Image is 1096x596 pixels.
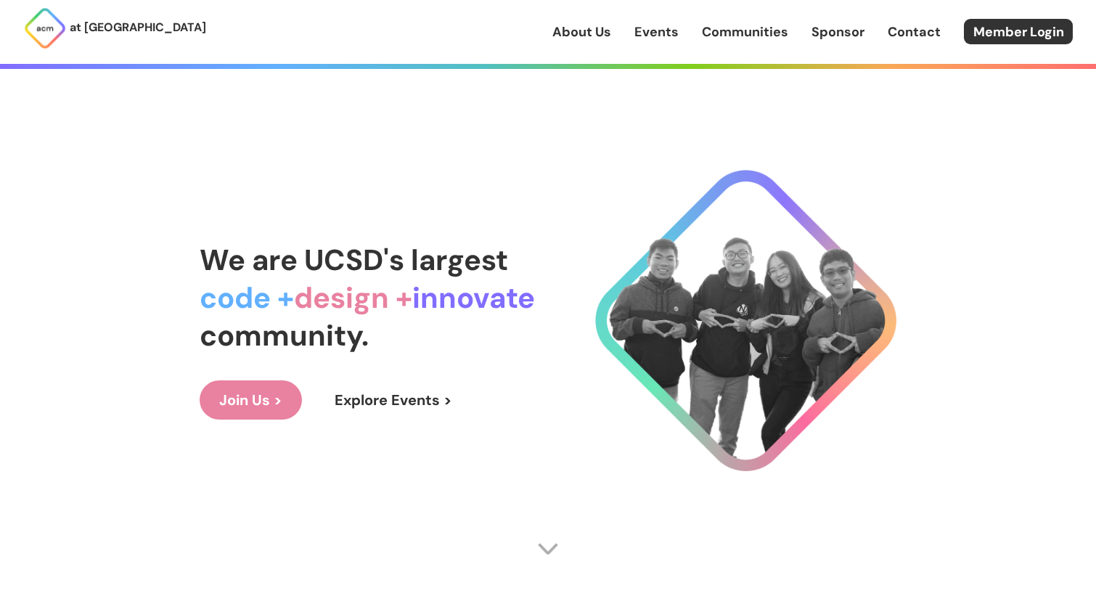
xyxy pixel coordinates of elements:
[70,18,206,37] p: at [GEOGRAPHIC_DATA]
[634,23,679,41] a: Events
[537,538,559,560] img: Scroll Arrow
[811,23,864,41] a: Sponsor
[315,380,472,420] a: Explore Events >
[23,7,206,50] a: at [GEOGRAPHIC_DATA]
[200,279,294,317] span: code +
[412,279,535,317] span: innovate
[888,23,941,41] a: Contact
[200,380,302,420] a: Join Us >
[200,241,508,279] span: We are UCSD's largest
[552,23,611,41] a: About Us
[702,23,788,41] a: Communities
[200,317,369,354] span: community.
[294,279,412,317] span: design +
[595,170,896,471] img: Cool Logo
[23,7,67,50] img: ACM Logo
[964,19,1073,44] a: Member Login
